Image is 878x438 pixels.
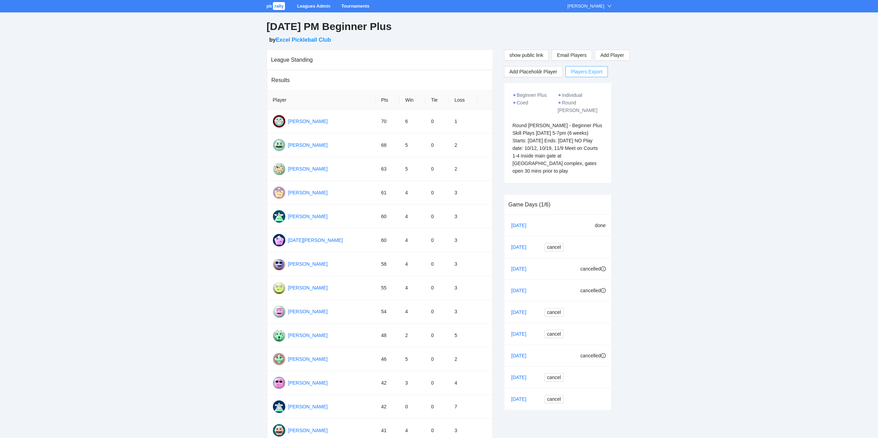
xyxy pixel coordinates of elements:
span: cancelled [580,266,601,272]
td: 58 [376,252,400,276]
img: Gravatar for alex outwater@gmail.com [273,210,285,223]
td: done [570,215,611,236]
img: Gravatar for jillian cabrera@gmail.com [273,329,285,342]
button: cancel [544,308,564,316]
td: 54 [376,300,400,324]
td: 3 [449,252,477,276]
img: Gravatar for noel landrito@gmail.com [273,234,285,246]
td: 3 [449,300,477,324]
td: 0 [425,395,449,419]
td: 60 [376,205,400,228]
td: 46 [376,347,400,371]
td: 63 [376,157,400,181]
a: [DATE] [510,220,533,231]
button: cancel [544,330,564,338]
a: [PERSON_NAME] [288,333,328,338]
img: Gravatar for h miller@gmail.com [273,282,285,294]
th: Loss [449,91,477,110]
a: [PERSON_NAME] [288,119,328,124]
td: 61 [376,181,400,205]
td: 5 [399,347,425,371]
span: Individual [562,92,582,98]
span: Add Placeholdr Player [510,68,558,75]
span: show public link [510,51,543,59]
h2: [DATE] PM Beginner Plus [267,20,612,34]
a: [PERSON_NAME] [288,190,328,195]
span: Add Player [600,51,624,59]
td: 0 [425,228,449,252]
button: cancel [544,243,564,251]
span: cancel [547,243,561,251]
span: info-circle [601,266,606,271]
td: 7 [449,395,477,419]
a: [PERSON_NAME] [288,428,328,433]
td: 4 [399,228,425,252]
span: cancel [547,308,561,316]
span: cancelled [580,353,601,358]
a: Tournaments [341,3,369,9]
span: cancel [547,395,561,403]
button: Add Placeholdr Player [504,66,563,77]
td: 3 [449,181,477,205]
td: 3 [449,276,477,300]
td: 0 [425,347,449,371]
td: 2 [449,347,477,371]
span: Email Players [557,51,587,59]
td: 4 [399,276,425,300]
td: 4 [399,252,425,276]
img: Gravatar for christina mouzoon@gmail.com [273,353,285,365]
a: [DATE] [510,394,533,404]
div: Results [272,70,488,90]
th: Tie [425,91,449,110]
span: info-circle [601,288,606,293]
td: 5 [399,157,425,181]
td: 0 [425,324,449,347]
span: Beginner Plus [517,92,547,98]
td: 42 [376,371,400,395]
a: [DATE] [510,372,533,383]
a: [DATE] [510,285,533,296]
img: Gravatar for scott pfliegler@gmail.com [273,186,285,199]
span: info-circle [601,353,606,358]
span: Coed [517,100,528,105]
h5: by [269,36,612,44]
div: [PERSON_NAME] [568,3,604,10]
a: [DATE] [510,350,533,361]
td: 6 [399,110,425,133]
img: Gravatar for alexandrea landrito@gmail.com [273,305,285,318]
td: 4 [399,205,425,228]
td: 0 [425,110,449,133]
img: Gravatar for mimi johnson@gmail.com [273,163,285,175]
td: 48 [376,324,400,347]
span: down [607,4,612,8]
a: [PERSON_NAME] [288,214,328,219]
button: Add Player [595,50,629,61]
button: cancel [544,395,564,403]
img: Gravatar for justin mouzoon@gmail.com [273,424,285,437]
td: 2 [449,157,477,181]
td: 0 [425,205,449,228]
img: Gravatar for james lee@gmail.com [273,400,285,413]
a: Leagues Admin [297,3,330,9]
span: cancel [547,374,561,381]
td: 4 [449,371,477,395]
td: 2 [399,324,425,347]
td: 0 [425,276,449,300]
td: 70 [376,110,400,133]
td: 5 [399,133,425,157]
button: cancel [544,373,564,381]
div: Game Days (1/6) [509,195,607,214]
a: pbrally [267,3,286,9]
a: [PERSON_NAME] [288,166,328,172]
div: League Standing [271,50,489,70]
img: Gravatar for michelle french@gmail.com [273,377,285,389]
a: [DATE][PERSON_NAME] [288,237,343,243]
td: 3 [399,371,425,395]
img: Gravatar for rafael cabrera@gmail.com [273,139,285,151]
a: [PERSON_NAME] [288,404,328,409]
td: 0 [425,157,449,181]
th: Player [267,91,376,110]
td: 4 [399,181,425,205]
a: [PERSON_NAME] [288,261,328,267]
th: Pts [376,91,400,110]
